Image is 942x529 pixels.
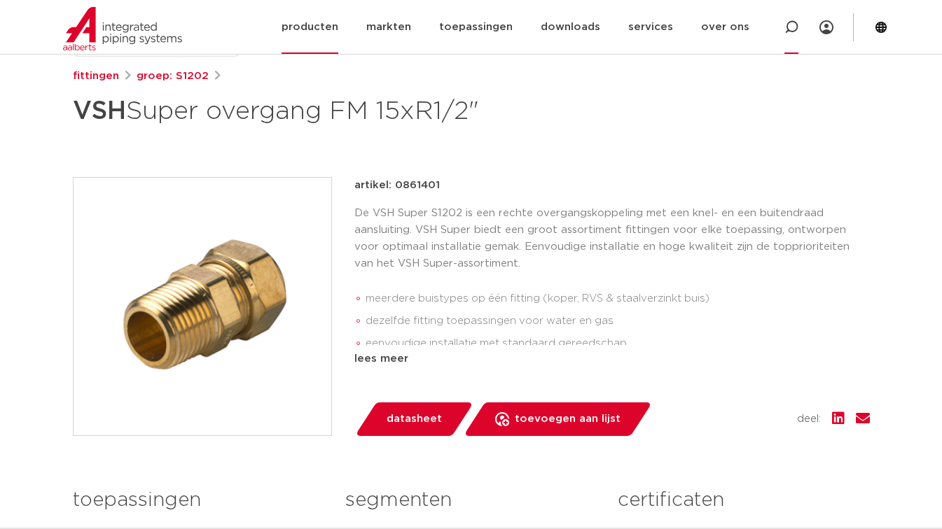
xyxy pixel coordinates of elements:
[354,177,440,194] p: artikel: 0861401
[73,486,324,514] h3: toepassingen
[354,402,473,436] a: datasheet
[73,68,119,85] a: fittingen
[73,90,599,132] h1: Super overgang FM 15xR1/2"
[74,178,331,435] img: Product Image for VSH Super overgang FM 15xR1/2"
[366,332,870,355] li: eenvoudige installatie met standaard gereedschap
[618,486,869,514] h3: certificaten
[137,68,209,85] a: groep: S1202
[797,411,821,428] span: deel:
[366,288,870,310] li: meerdere buistypes op één fitting (koper, RVS & staalverzinkt buis)
[354,205,870,272] p: De VSH Super S1202 is een rechte overgangskoppeling met een knel- en een buitendraad aansluiting....
[387,408,442,430] span: datasheet
[73,99,126,124] strong: VSH
[354,351,870,367] div: lees meer
[366,310,870,332] li: dezelfde fitting toepassingen voor water en gas
[515,408,621,430] span: toevoegen aan lijst
[345,486,597,514] h3: segmenten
